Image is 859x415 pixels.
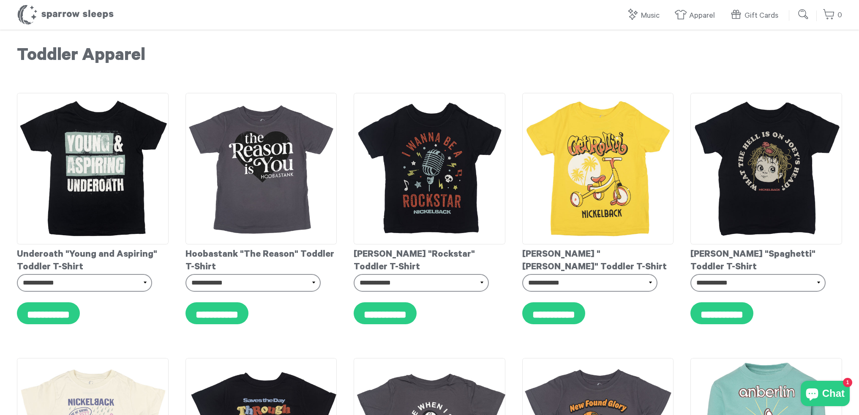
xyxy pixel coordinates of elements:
[354,244,505,274] div: [PERSON_NAME] "Rockstar" Toddler T-Shirt
[690,244,842,274] div: [PERSON_NAME] "Spaghetti" Toddler T-Shirt
[626,7,664,25] a: Music
[185,244,337,274] div: Hoobastank "The Reason" Toddler T-Shirt
[674,7,719,25] a: Apparel
[730,7,783,25] a: Gift Cards
[17,244,169,274] div: Underoath "Young and Aspiring" Toddler T-Shirt
[522,93,674,244] img: Nickelback-GetRollinToddlerT-shirt_grande.jpg
[795,6,812,23] input: Submit
[17,4,114,25] h1: Sparrow Sleeps
[690,93,842,244] img: Nickelback-JoeysHeadToddlerT-shirt_grande.jpg
[17,46,842,68] h1: Toddler Apparel
[354,93,505,244] img: Nickelback-RockstarToddlerT-shirt_grande.jpg
[798,381,852,408] inbox-online-store-chat: Shopify online store chat
[522,244,674,274] div: [PERSON_NAME] "[PERSON_NAME]" Toddler T-Shirt
[17,93,169,244] img: Underoath-ToddlerT-shirt_e78959a8-87e6-4113-b351-bbb82bfaa7ef_grande.jpg
[823,6,842,24] a: 0
[185,93,337,244] img: Hoobastank-TheReasonToddlerT-shirt_grande.jpg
